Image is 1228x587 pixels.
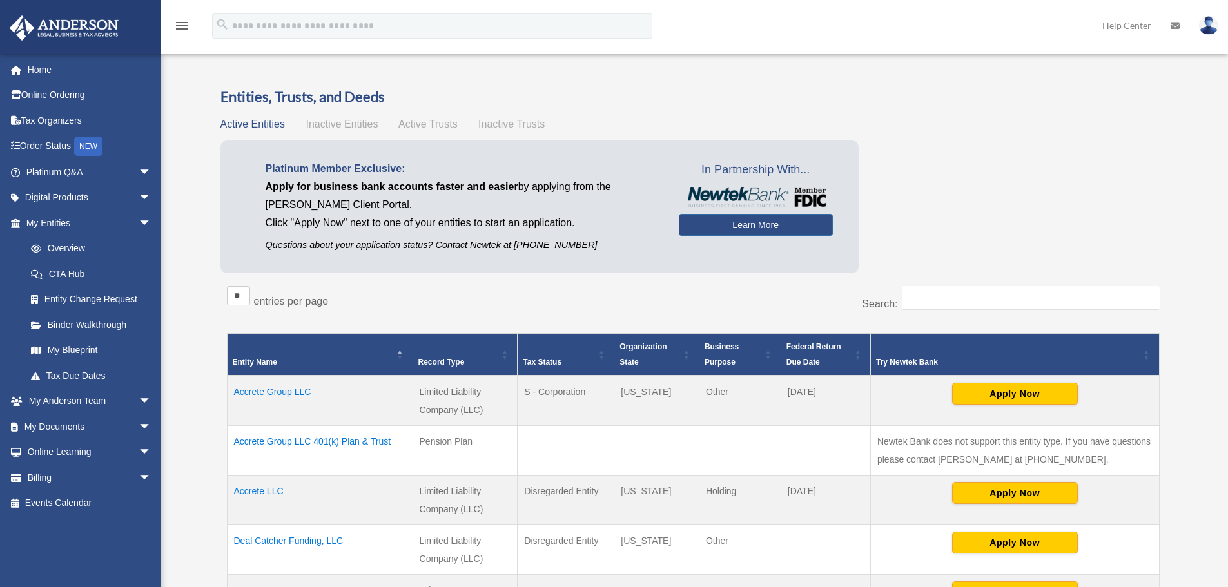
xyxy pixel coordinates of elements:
i: menu [174,18,190,34]
a: Online Ordering [9,82,171,108]
th: Organization State: Activate to sort [614,334,699,376]
p: Click "Apply Now" next to one of your entities to start an application. [266,214,659,232]
th: Try Newtek Bank : Activate to sort [870,334,1159,376]
th: Record Type: Activate to sort [413,334,518,376]
a: Platinum Q&Aarrow_drop_down [9,159,171,185]
span: Federal Return Due Date [786,342,841,367]
td: Accrete LLC [227,476,413,525]
th: Business Purpose: Activate to sort [699,334,781,376]
th: Entity Name: Activate to invert sorting [227,334,413,376]
td: Limited Liability Company (LLC) [413,376,518,426]
td: Accrete Group LLC 401(k) Plan & Trust [227,426,413,476]
p: Platinum Member Exclusive: [266,160,659,178]
td: Disregarded Entity [518,476,614,525]
td: Limited Liability Company (LLC) [413,525,518,575]
span: Entity Name [233,358,277,367]
p: Questions about your application status? Contact Newtek at [PHONE_NUMBER] [266,237,659,253]
a: Events Calendar [9,490,171,516]
a: Online Learningarrow_drop_down [9,439,171,465]
span: Active Trusts [398,119,458,130]
button: Apply Now [952,532,1078,553]
td: Limited Liability Company (LLC) [413,476,518,525]
span: arrow_drop_down [139,210,164,236]
a: My Documentsarrow_drop_down [9,414,171,439]
th: Tax Status: Activate to sort [518,334,614,376]
span: Inactive Entities [306,119,378,130]
th: Federal Return Due Date: Activate to sort [781,334,870,376]
a: Digital Productsarrow_drop_down [9,185,171,211]
td: Other [699,376,781,426]
a: Home [9,57,171,82]
td: S - Corporation [518,376,614,426]
img: User Pic [1199,16,1218,35]
td: Pension Plan [413,426,518,476]
a: Overview [18,236,158,262]
a: Entity Change Request [18,287,164,313]
td: [US_STATE] [614,476,699,525]
h3: Entities, Trusts, and Deeds [220,87,1166,107]
span: Organization State [619,342,667,367]
td: Newtek Bank does not support this entity type. If you have questions please contact [PERSON_NAME]... [870,426,1159,476]
span: arrow_drop_down [139,414,164,440]
span: Business Purpose [705,342,739,367]
img: NewtekBankLogoSM.png [685,187,826,207]
span: Inactive Trusts [478,119,545,130]
a: CTA Hub [18,261,164,287]
a: Binder Walkthrough [18,312,164,338]
a: Billingarrow_drop_down [9,465,171,490]
a: Tax Organizers [9,108,171,133]
a: Tax Due Dates [18,363,164,389]
img: Anderson Advisors Platinum Portal [6,15,122,41]
td: Other [699,525,781,575]
td: [US_STATE] [614,376,699,426]
td: [US_STATE] [614,525,699,575]
p: by applying from the [PERSON_NAME] Client Portal. [266,178,659,214]
span: arrow_drop_down [139,185,164,211]
span: arrow_drop_down [139,465,164,491]
a: My Blueprint [18,338,164,363]
span: Apply for business bank accounts faster and easier [266,181,518,192]
div: NEW [74,137,102,156]
span: Tax Status [523,358,561,367]
button: Apply Now [952,482,1078,504]
a: My Anderson Teamarrow_drop_down [9,389,171,414]
div: Try Newtek Bank [876,354,1140,370]
span: In Partnership With... [679,160,833,180]
span: arrow_drop_down [139,159,164,186]
a: Learn More [679,214,833,236]
a: Order StatusNEW [9,133,171,160]
td: [DATE] [781,376,870,426]
i: search [215,17,229,32]
label: Search: [862,298,897,309]
span: arrow_drop_down [139,389,164,415]
span: Active Entities [220,119,285,130]
td: Deal Catcher Funding, LLC [227,525,413,575]
span: Record Type [418,358,465,367]
a: My Entitiesarrow_drop_down [9,210,164,236]
button: Apply Now [952,383,1078,405]
td: [DATE] [781,476,870,525]
td: Accrete Group LLC [227,376,413,426]
td: Holding [699,476,781,525]
span: arrow_drop_down [139,439,164,466]
label: entries per page [254,296,329,307]
td: Disregarded Entity [518,525,614,575]
a: menu [174,23,190,34]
